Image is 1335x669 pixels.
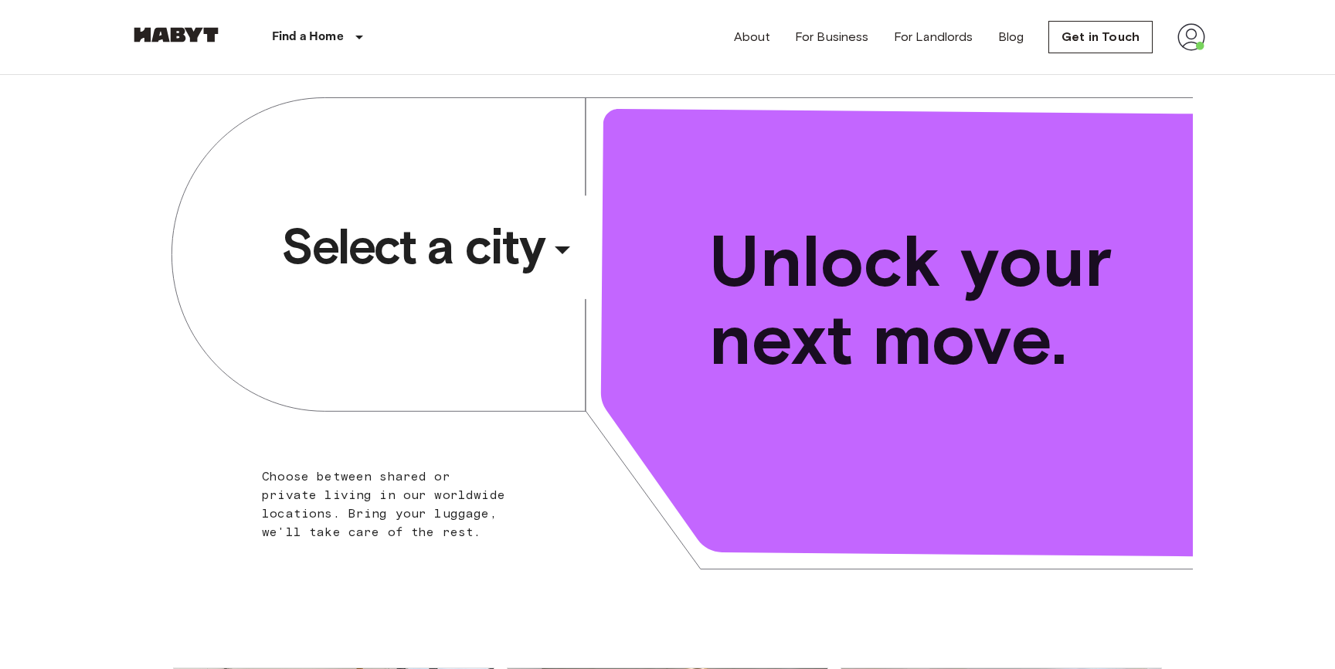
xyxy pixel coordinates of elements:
[795,28,869,46] a: For Business
[894,28,973,46] a: For Landlords
[262,469,505,539] span: Choose between shared or private living in our worldwide locations. Bring your luggage, we'll tak...
[734,28,770,46] a: About
[709,222,1129,379] span: Unlock your next move.
[998,28,1024,46] a: Blog
[272,28,344,46] p: Find a Home
[130,27,222,42] img: Habyt
[275,211,587,282] button: Select a city
[1048,21,1153,53] a: Get in Touch
[1177,23,1205,51] img: avatar
[281,216,544,277] span: Select a city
